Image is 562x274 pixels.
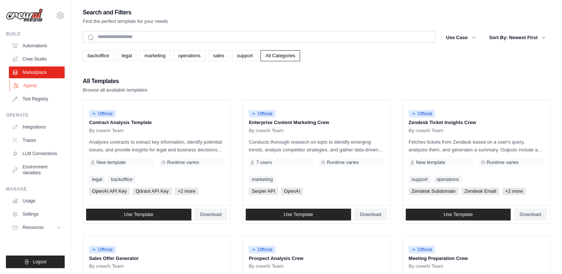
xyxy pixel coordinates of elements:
[409,246,435,253] span: Official
[6,186,65,192] div: Manage
[249,188,278,195] span: Serper API
[173,50,205,61] a: operations
[249,263,283,269] span: By crewAI Team
[409,176,430,183] a: support
[10,80,65,92] a: Agents
[83,76,147,86] h2: All Templates
[443,212,473,218] span: Use Template
[520,212,541,218] span: Download
[124,212,153,218] span: Use Template
[89,119,224,126] p: Contract Analysis Template
[409,138,544,154] p: Fetches tickets from Zendesk based on a user's query, analyzes them, and generates a summary. Out...
[6,8,43,23] img: Logo
[416,160,445,165] span: New template
[260,50,300,61] a: All Categories
[249,119,384,126] p: Enterprise Content Marketing Crew
[89,263,124,269] span: By crewAI Team
[409,110,435,117] span: Official
[140,50,170,61] a: marketing
[409,119,544,126] p: Zendesk Ticket Insights Crew
[461,188,499,195] span: Zendesk Email
[208,50,229,61] a: sales
[83,86,147,94] p: Browse all available templates
[249,138,384,154] p: Conducts thorough research on topic to identify emerging trends, analyze competitor strategies, a...
[108,176,135,183] a: backoffice
[6,31,65,37] div: Build
[175,188,198,195] span: +2 more
[409,188,459,195] span: Zendesk Subdomain
[9,53,65,65] a: Crew Studio
[89,176,105,183] a: legal
[487,160,519,165] span: Runtime varies
[409,128,443,134] span: By crewAI Team
[9,134,65,146] a: Traces
[249,128,283,134] span: By crewAI Team
[117,50,136,61] a: legal
[9,148,65,160] a: LLM Connections
[360,212,381,218] span: Download
[9,40,65,52] a: Automations
[89,188,130,195] span: OpenAI API Key
[232,50,258,61] a: support
[89,255,224,262] p: Sales Offer Generator
[9,195,65,207] a: Usage
[194,209,228,220] a: Download
[256,160,272,165] span: 7 users
[6,256,65,268] button: Logout
[485,31,550,44] button: Sort By: Newest First
[433,176,462,183] a: operations
[83,7,168,18] h2: Search and Filters
[167,160,199,165] span: Runtime varies
[9,161,65,179] a: Environment Variables
[9,66,65,78] a: Marketplace
[133,188,172,195] span: Qdrant API Key
[442,31,480,44] button: Use Case
[354,209,387,220] a: Download
[246,209,351,220] a: Use Template
[406,209,511,220] a: Use Template
[249,176,276,183] a: marketing
[249,110,275,117] span: Official
[6,112,65,118] div: Operate
[327,160,359,165] span: Runtime varies
[83,18,168,25] p: Find the perfect template for your needs
[89,110,116,117] span: Official
[89,128,124,134] span: By crewAI Team
[33,259,47,265] span: Logout
[9,208,65,220] a: Settings
[9,222,65,233] button: Resources
[409,255,544,262] p: Meeting Preparation Crew
[9,93,65,105] a: Tool Registry
[284,212,313,218] span: Use Template
[23,225,44,230] span: Resources
[89,246,116,253] span: Official
[249,255,384,262] p: Prospect Analysis Crew
[200,212,222,218] span: Download
[86,209,191,220] a: Use Template
[502,188,526,195] span: +2 more
[89,138,224,154] p: Analyzes contracts to extract key information, identify potential issues, and provide insights fo...
[514,209,547,220] a: Download
[249,246,275,253] span: Official
[409,263,443,269] span: By crewAI Team
[281,188,303,195] span: OpenAI
[9,121,65,133] a: Integrations
[96,160,126,165] span: New template
[83,50,114,61] a: backoffice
